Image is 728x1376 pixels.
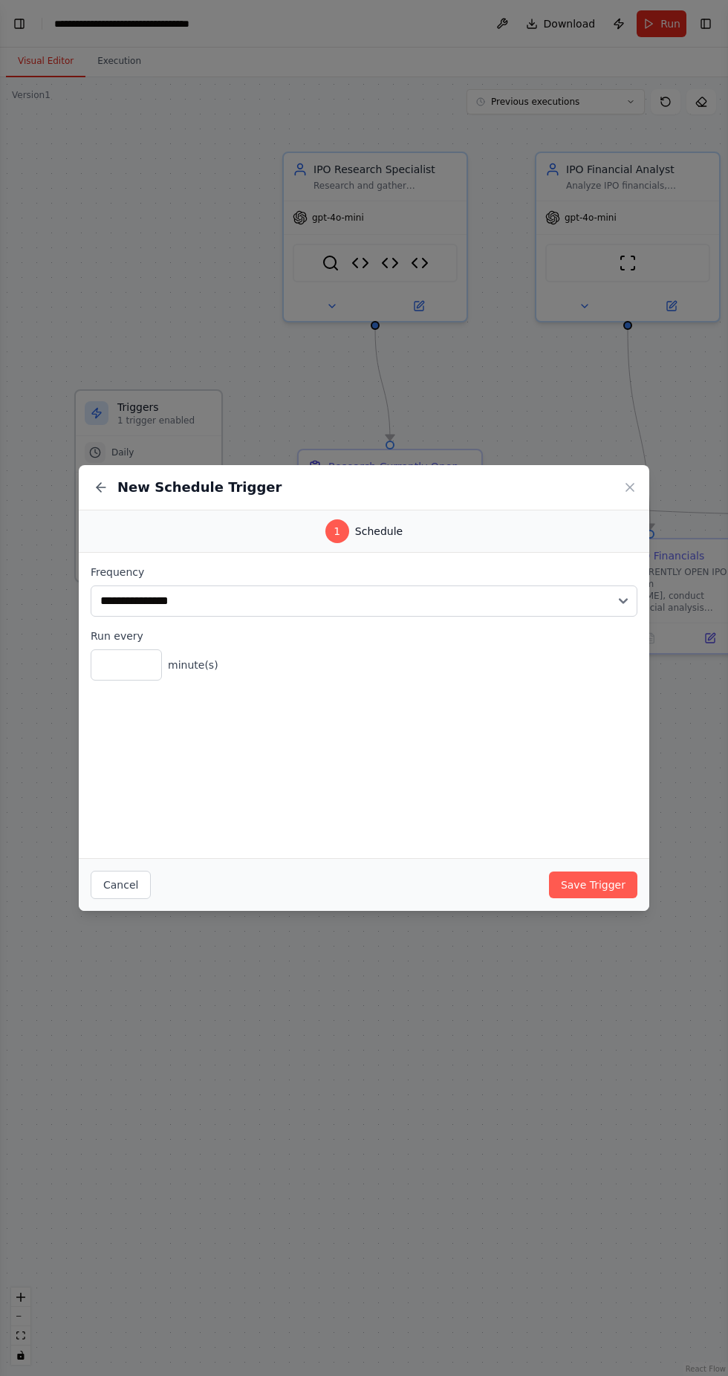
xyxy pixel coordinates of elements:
span: minute(s) [168,658,218,672]
button: Cancel [91,871,151,899]
div: 1 [325,519,349,543]
label: Run every [91,629,637,643]
h2: New Schedule Trigger [117,477,282,498]
label: Frequency [91,565,637,580]
button: Save Trigger [549,872,637,898]
span: Schedule [355,524,403,539]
